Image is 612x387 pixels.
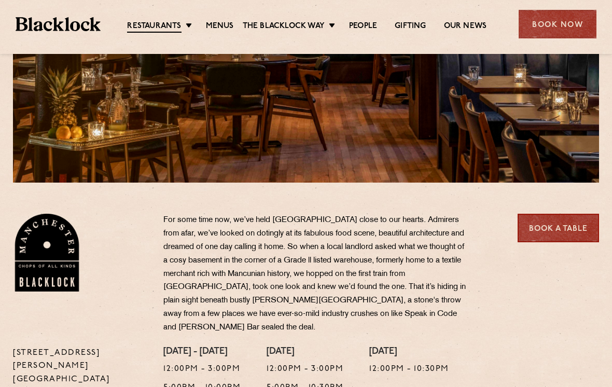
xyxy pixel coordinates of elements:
[163,214,469,335] p: For some time now, we’ve held [GEOGRAPHIC_DATA] close to our hearts. Admirers from afar, we’ve lo...
[13,214,81,292] img: BL_Manchester_Logo-bleed.png
[518,214,599,242] a: Book a Table
[267,347,343,358] h4: [DATE]
[395,21,426,32] a: Gifting
[127,21,181,33] a: Restaurants
[369,363,449,376] p: 12:00pm - 10:30pm
[163,363,241,376] p: 12:00pm - 3:00pm
[444,21,487,32] a: Our News
[206,21,234,32] a: Menus
[349,21,377,32] a: People
[369,347,449,358] h4: [DATE]
[519,10,596,38] div: Book Now
[16,17,101,32] img: BL_Textured_Logo-footer-cropped.svg
[163,347,241,358] h4: [DATE] - [DATE]
[243,21,325,32] a: The Blacklock Way
[267,363,343,376] p: 12:00pm - 3:00pm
